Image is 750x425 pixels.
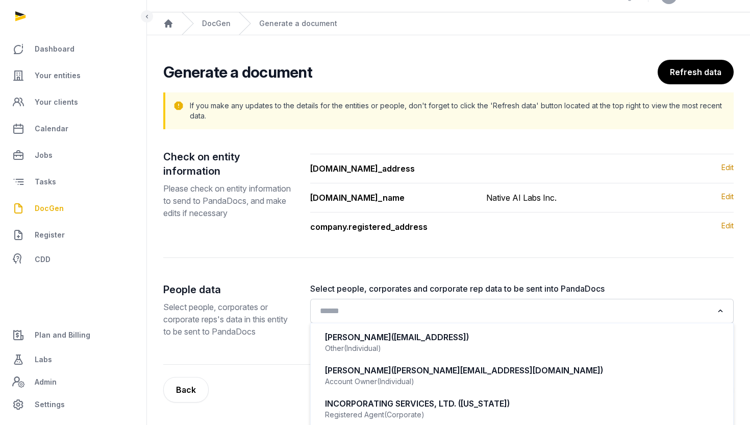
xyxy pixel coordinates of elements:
[8,63,138,88] a: Your entities
[8,249,138,270] a: CDD
[202,18,231,29] a: DocGen
[639,377,734,402] button: Create document
[8,170,138,194] a: Tasks
[721,162,734,173] a: Edit
[35,353,52,366] span: Labs
[163,301,294,338] p: Select people, corporates or corporate reps's data in this entity to be sent to PandaDocs
[35,202,64,215] span: DocGen
[163,377,209,403] button: Back
[259,18,337,29] div: Generate a document
[8,196,138,221] a: DocGen
[147,12,750,35] nav: Breadcrumb
[8,392,138,417] a: Settings
[8,372,138,392] a: Admin
[190,101,726,121] p: If you make any updates to the details for the entities or people, don't forget to click the 'Ref...
[35,43,74,55] span: Dashboard
[35,398,65,411] span: Settings
[310,221,470,233] div: company.registered_address
[310,192,470,204] div: [DOMAIN_NAME]_name
[35,69,81,82] span: Your entities
[163,63,312,81] h2: Generate a document
[8,37,138,61] a: Dashboard
[721,221,734,231] a: Edit
[35,376,57,388] span: Admin
[310,282,734,295] label: Select people, corporates and corporate rep data to be sent into PandaDocs
[8,347,138,372] a: Labs
[310,162,470,175] div: [DOMAIN_NAME]_address
[163,182,294,219] p: Please check on entity information to send to PandaDocs, and make edits if necessary
[35,229,65,241] span: Register
[163,150,294,178] h2: Check on entity information
[8,116,138,141] a: Calendar
[658,60,734,84] button: Refresh data
[35,329,90,341] span: Plan and Billing
[8,323,138,347] a: Plan and Billing
[35,96,78,108] span: Your clients
[163,282,294,297] h2: People data
[8,223,138,247] a: Register
[35,176,56,188] span: Tasks
[8,143,138,168] a: Jobs
[35,149,53,161] span: Jobs
[486,192,557,204] div: Native AI Labs Inc.
[721,192,734,204] a: Edit
[316,304,713,318] input: Search for option
[35,253,51,266] span: CDD
[315,302,729,320] div: Search for option
[35,123,68,135] span: Calendar
[8,90,138,114] a: Your clients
